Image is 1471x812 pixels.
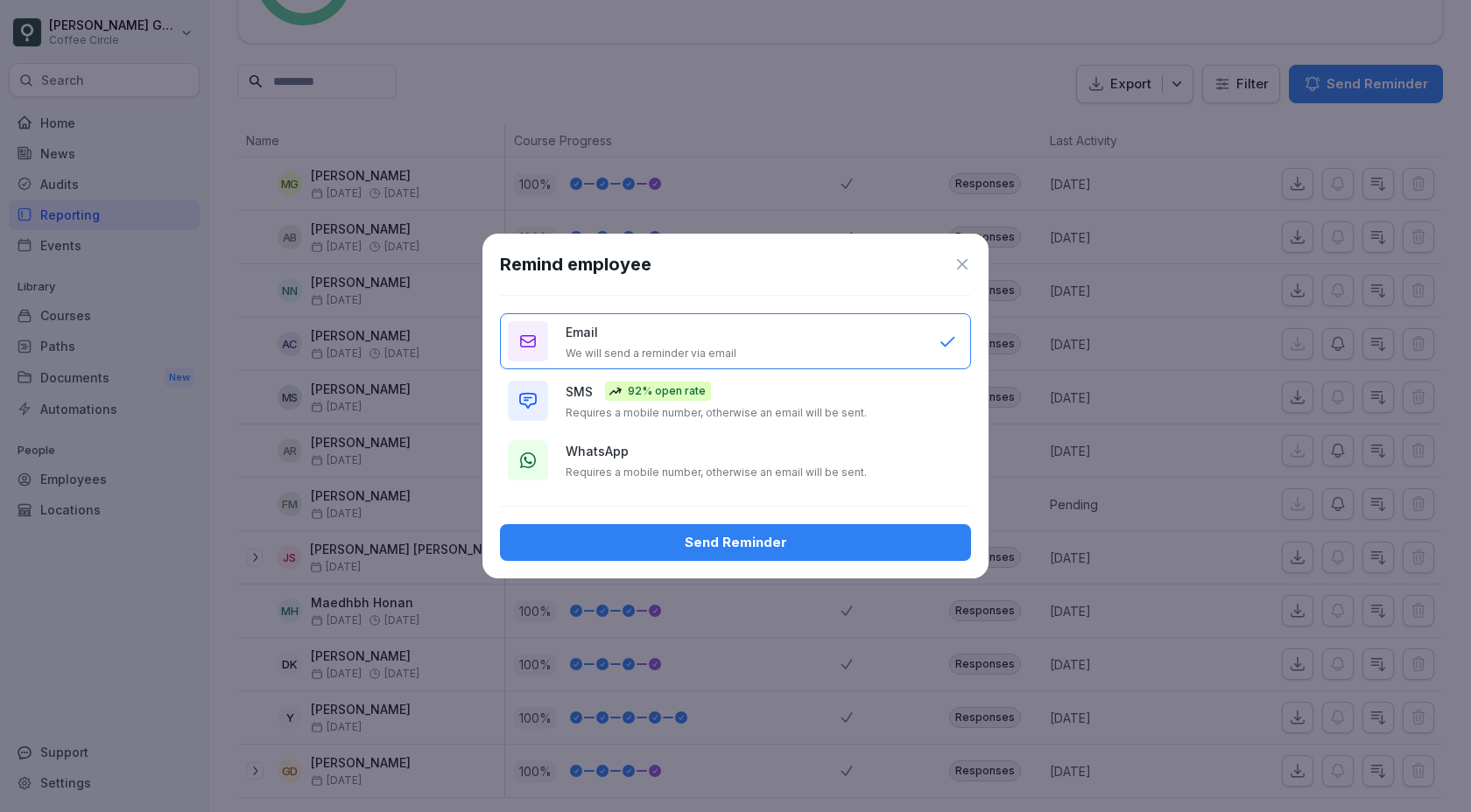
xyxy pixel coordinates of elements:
[566,442,629,460] p: WhatsApp
[566,465,867,479] p: Requires a mobile number, otherwise an email will be sent.
[514,533,957,552] div: Send Reminder
[566,406,867,420] p: Requires a mobile number, otherwise an email will be sent.
[628,383,706,399] p: 92% open rate
[566,382,593,401] p: SMS
[500,524,971,561] button: Send Reminder
[500,251,651,277] h1: Remind employee
[566,346,736,360] p: We will send a reminder via email
[566,323,598,341] p: Email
